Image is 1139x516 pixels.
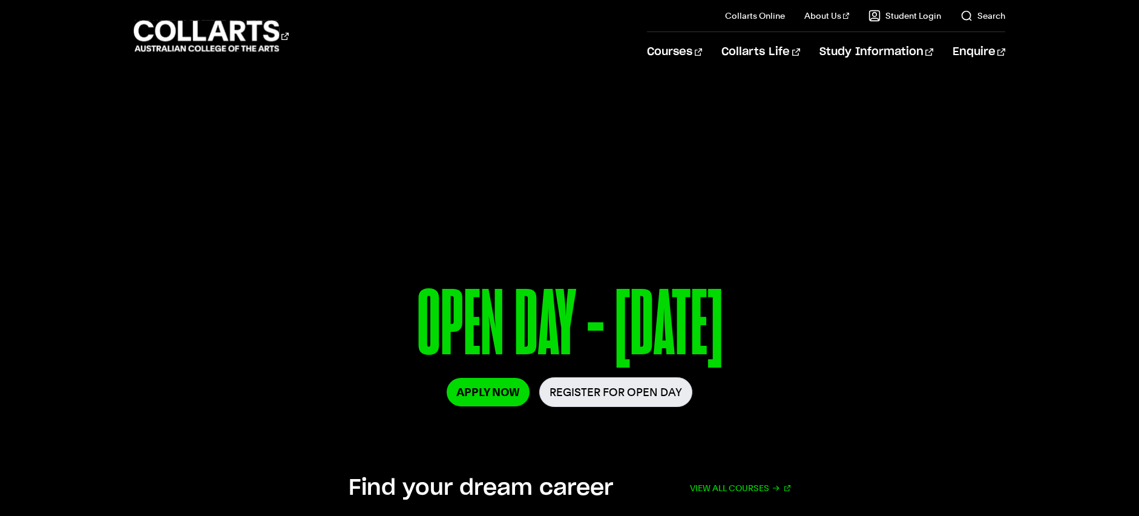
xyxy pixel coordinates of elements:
[539,377,692,407] a: Register for Open Day
[349,475,613,501] h2: Find your dream career
[647,32,702,72] a: Courses
[725,10,785,22] a: Collarts Online
[690,475,790,501] a: View all courses
[960,10,1005,22] a: Search
[804,10,849,22] a: About Us
[953,32,1005,72] a: Enquire
[868,10,941,22] a: Student Login
[819,32,933,72] a: Study Information
[721,32,799,72] a: Collarts Life
[447,378,530,406] a: Apply Now
[231,277,908,377] p: OPEN DAY - [DATE]
[134,19,289,53] div: Go to homepage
